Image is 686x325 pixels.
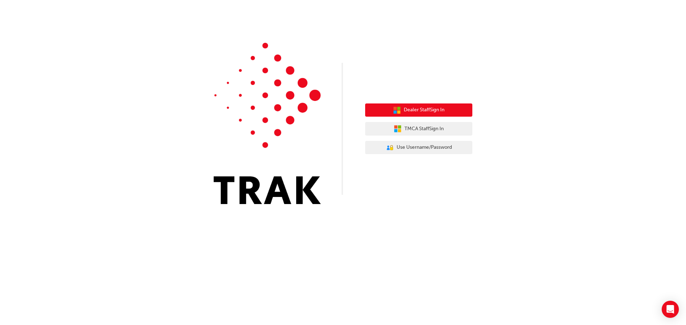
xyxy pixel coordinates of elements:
[365,103,472,117] button: Dealer StaffSign In
[214,43,321,204] img: Trak
[404,125,444,133] span: TMCA Staff Sign In
[662,301,679,318] div: Open Intercom Messenger
[365,122,472,136] button: TMCA StaffSign In
[404,106,444,114] span: Dealer Staff Sign In
[365,141,472,154] button: Use Username/Password
[397,143,452,152] span: Use Username/Password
